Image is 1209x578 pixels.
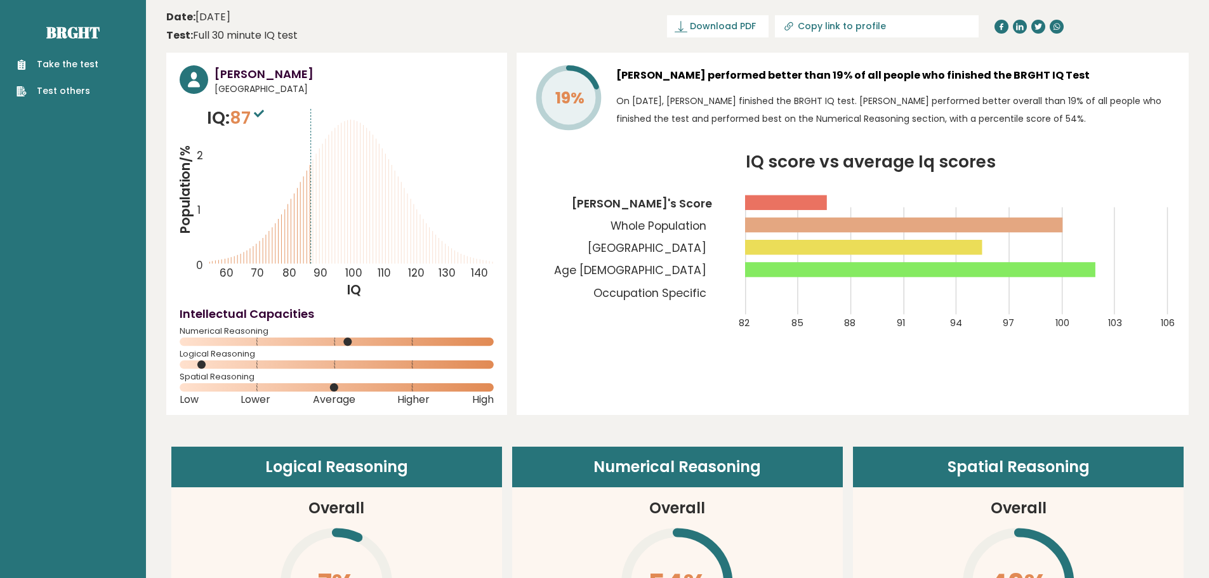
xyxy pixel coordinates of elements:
span: Low [180,397,199,402]
tspan: 140 [471,265,488,280]
span: Lower [241,397,270,402]
h4: Intellectual Capacities [180,305,494,322]
tspan: 1 [197,202,201,218]
tspan: 130 [439,265,456,280]
span: Spatial Reasoning [180,374,494,379]
h3: Overall [308,497,364,520]
div: Full 30 minute IQ test [166,28,298,43]
tspan: 85 [791,317,803,329]
span: [GEOGRAPHIC_DATA] [215,82,494,96]
p: IQ: [207,105,267,131]
tspan: 90 [314,265,327,280]
tspan: Age [DEMOGRAPHIC_DATA] [554,263,706,278]
tspan: 97 [1003,317,1014,329]
tspan: 120 [408,265,425,280]
tspan: 2 [197,148,203,164]
b: Test: [166,28,193,43]
tspan: 91 [897,317,905,329]
tspan: 103 [1108,317,1122,329]
tspan: Whole Population [611,218,706,233]
a: Download PDF [667,15,769,37]
span: Average [313,397,355,402]
tspan: 70 [251,265,264,280]
h3: Overall [991,497,1047,520]
a: Test others [17,84,98,98]
tspan: 106 [1161,317,1175,329]
tspan: Population/% [176,145,194,234]
header: Spatial Reasoning [853,447,1184,487]
tspan: 100 [1055,317,1069,329]
tspan: 0 [196,258,203,273]
p: On [DATE], [PERSON_NAME] finished the BRGHT IQ test. [PERSON_NAME] performed better overall than ... [616,92,1175,128]
a: Brght [46,22,100,43]
tspan: Occupation Specific [593,286,706,301]
span: Higher [397,397,430,402]
h3: [PERSON_NAME] performed better than 19% of all people who finished the BRGHT IQ Test [616,65,1175,86]
tspan: [GEOGRAPHIC_DATA] [588,240,706,256]
span: Download PDF [690,20,756,33]
tspan: 88 [844,317,856,329]
span: High [472,397,494,402]
h3: Overall [649,497,705,520]
h3: [PERSON_NAME] [215,65,494,82]
tspan: 82 [739,317,750,329]
tspan: [PERSON_NAME]'s Score [572,196,712,211]
tspan: 110 [378,265,391,280]
span: 87 [230,106,267,129]
tspan: 19% [555,87,585,109]
span: Logical Reasoning [180,351,494,357]
tspan: 100 [345,265,362,280]
header: Logical Reasoning [171,447,502,487]
tspan: IQ score vs average Iq scores [746,150,996,173]
span: Numerical Reasoning [180,329,494,334]
tspan: IQ [348,281,362,299]
tspan: 94 [950,317,962,329]
a: Take the test [17,58,98,71]
header: Numerical Reasoning [512,447,843,487]
b: Date: [166,10,195,24]
tspan: 80 [282,265,296,280]
tspan: 60 [220,265,234,280]
time: [DATE] [166,10,230,25]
